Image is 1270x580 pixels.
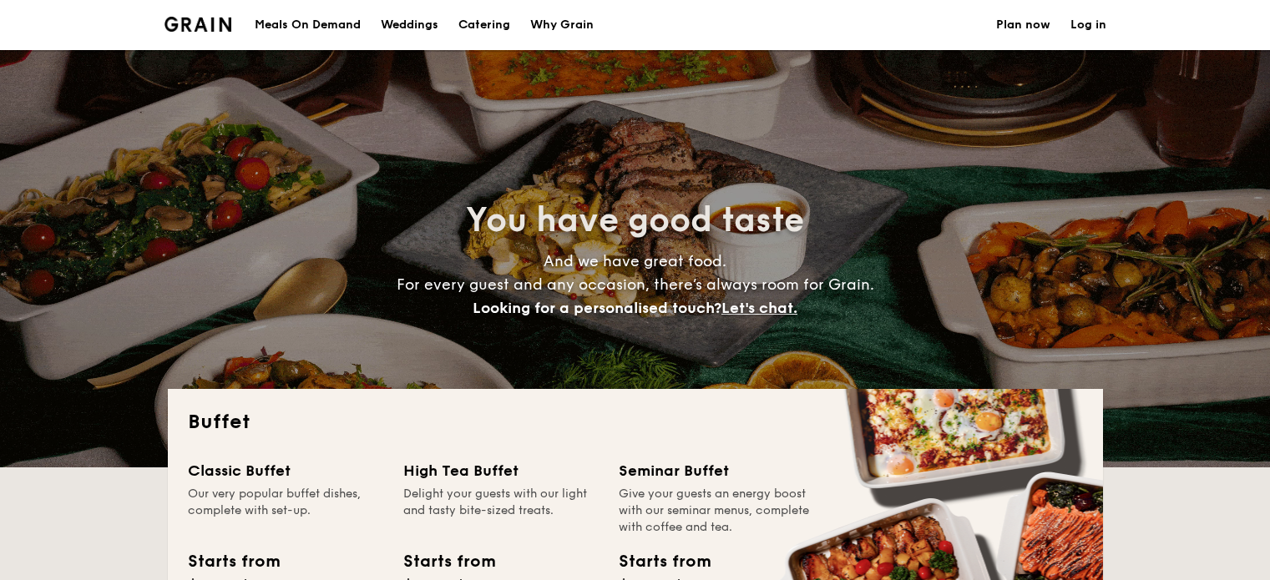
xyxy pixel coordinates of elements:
[466,200,804,240] span: You have good taste
[619,549,710,574] div: Starts from
[164,17,232,32] a: Logotype
[403,486,599,536] div: Delight your guests with our light and tasty bite-sized treats.
[619,486,814,536] div: Give your guests an energy boost with our seminar menus, complete with coffee and tea.
[188,549,279,574] div: Starts from
[188,459,383,482] div: Classic Buffet
[164,17,232,32] img: Grain
[619,459,814,482] div: Seminar Buffet
[188,486,383,536] div: Our very popular buffet dishes, complete with set-up.
[721,299,797,317] span: Let's chat.
[188,409,1083,436] h2: Buffet
[397,252,874,317] span: And we have great food. For every guest and any occasion, there’s always room for Grain.
[403,549,494,574] div: Starts from
[403,459,599,482] div: High Tea Buffet
[473,299,721,317] span: Looking for a personalised touch?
